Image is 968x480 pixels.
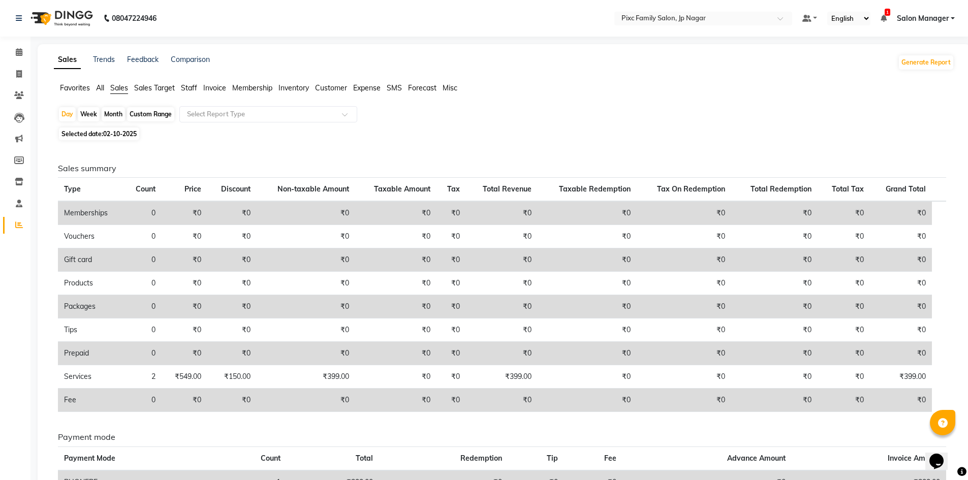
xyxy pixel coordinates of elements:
[886,184,926,194] span: Grand Total
[870,318,932,342] td: ₹0
[447,184,460,194] span: Tax
[870,389,932,412] td: ₹0
[818,272,870,295] td: ₹0
[112,4,157,33] b: 08047224946
[460,454,502,463] span: Redemption
[181,83,197,92] span: Staff
[124,365,162,389] td: 2
[538,365,637,389] td: ₹0
[355,225,436,248] td: ₹0
[355,342,436,365] td: ₹0
[637,342,731,365] td: ₹0
[102,107,125,121] div: Month
[207,365,257,389] td: ₹150.00
[436,201,466,225] td: ₹0
[355,272,436,295] td: ₹0
[26,4,96,33] img: logo
[731,225,818,248] td: ₹0
[925,439,958,470] iframe: chat widget
[466,365,538,389] td: ₹399.00
[257,318,356,342] td: ₹0
[637,225,731,248] td: ₹0
[127,107,174,121] div: Custom Range
[207,248,257,272] td: ₹0
[257,201,356,225] td: ₹0
[58,201,124,225] td: Memberships
[93,55,115,64] a: Trends
[436,365,466,389] td: ₹0
[96,83,104,92] span: All
[466,248,538,272] td: ₹0
[870,201,932,225] td: ₹0
[466,225,538,248] td: ₹0
[731,272,818,295] td: ₹0
[257,389,356,412] td: ₹0
[257,225,356,248] td: ₹0
[162,318,207,342] td: ₹0
[870,248,932,272] td: ₹0
[261,454,280,463] span: Count
[547,454,558,463] span: Tip
[436,342,466,365] td: ₹0
[436,225,466,248] td: ₹0
[162,201,207,225] td: ₹0
[207,272,257,295] td: ₹0
[818,365,870,389] td: ₹0
[657,184,725,194] span: Tax On Redemption
[387,83,402,92] span: SMS
[731,342,818,365] td: ₹0
[58,272,124,295] td: Products
[885,9,890,16] span: 1
[54,51,81,69] a: Sales
[604,454,616,463] span: Fee
[136,184,155,194] span: Count
[58,432,946,442] h6: Payment mode
[637,318,731,342] td: ₹0
[466,295,538,318] td: ₹0
[162,365,207,389] td: ₹549.00
[559,184,631,194] span: Taxable Redemption
[162,272,207,295] td: ₹0
[538,248,637,272] td: ₹0
[408,83,436,92] span: Forecast
[207,342,257,365] td: ₹0
[637,248,731,272] td: ₹0
[355,318,436,342] td: ₹0
[466,318,538,342] td: ₹0
[818,342,870,365] td: ₹0
[355,248,436,272] td: ₹0
[58,225,124,248] td: Vouchers
[60,83,90,92] span: Favorites
[207,318,257,342] td: ₹0
[162,248,207,272] td: ₹0
[727,454,786,463] span: Advance Amount
[278,83,309,92] span: Inventory
[124,272,162,295] td: 0
[466,201,538,225] td: ₹0
[881,14,887,23] a: 1
[731,318,818,342] td: ₹0
[315,83,347,92] span: Customer
[731,248,818,272] td: ₹0
[637,389,731,412] td: ₹0
[355,389,436,412] td: ₹0
[207,225,257,248] td: ₹0
[232,83,272,92] span: Membership
[731,201,818,225] td: ₹0
[58,342,124,365] td: Prepaid
[162,389,207,412] td: ₹0
[538,389,637,412] td: ₹0
[436,318,466,342] td: ₹0
[221,184,251,194] span: Discount
[124,318,162,342] td: 0
[257,295,356,318] td: ₹0
[538,318,637,342] td: ₹0
[818,318,870,342] td: ₹0
[58,365,124,389] td: Services
[899,55,953,70] button: Generate Report
[436,389,466,412] td: ₹0
[731,389,818,412] td: ₹0
[353,83,381,92] span: Expense
[637,295,731,318] td: ₹0
[257,248,356,272] td: ₹0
